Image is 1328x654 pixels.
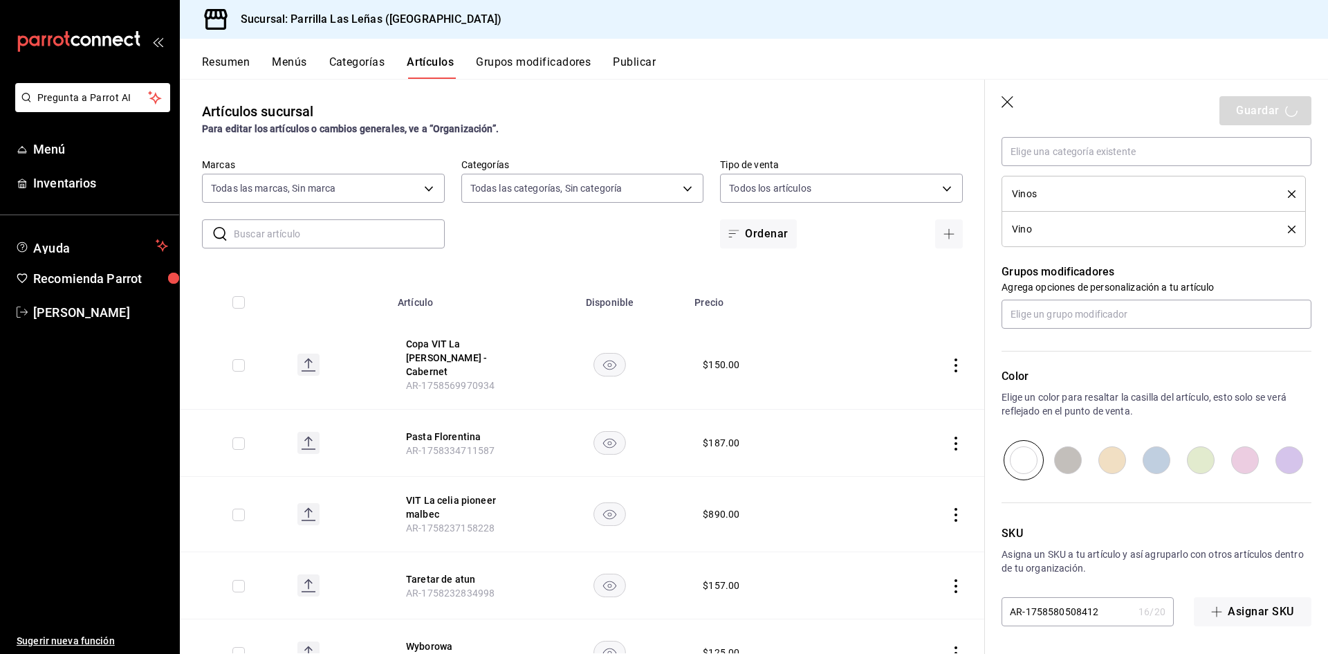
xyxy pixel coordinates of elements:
div: $ 157.00 [703,579,739,592]
button: Pregunta a Parrot AI [15,83,170,112]
span: [PERSON_NAME] [33,303,168,322]
span: Vino [1012,224,1032,234]
span: Pregunta a Parrot AI [37,91,149,105]
button: Ordenar [720,219,796,248]
span: Sugerir nueva función [17,634,168,648]
button: actions [949,579,963,593]
span: Recomienda Parrot [33,269,168,288]
div: Artículos sucursal [202,101,313,122]
button: Publicar [613,55,656,79]
span: Ayuda [33,237,150,254]
span: AR-1758232834998 [406,588,495,599]
th: Disponible [533,276,686,320]
button: delete [1278,226,1295,233]
button: delete [1278,190,1295,198]
button: Grupos modificadores [476,55,591,79]
div: $ 187.00 [703,436,739,450]
th: Precio [686,276,863,320]
button: Menús [272,55,306,79]
p: SKU [1002,525,1311,542]
button: edit-product-location [406,493,517,521]
div: $ 150.00 [703,358,739,372]
label: Categorías [461,160,704,170]
button: open_drawer_menu [152,36,163,47]
label: Marcas [202,160,445,170]
span: Vinos [1012,189,1037,199]
label: Tipo de venta [720,160,963,170]
span: AR-1758237158228 [406,523,495,534]
button: actions [949,437,963,451]
a: Pregunta a Parrot AI [10,100,170,115]
p: Elige un color para resaltar la casilla del artículo, esto solo se verá reflejado en el punto de ... [1002,390,1311,418]
button: Resumen [202,55,250,79]
span: Todas las marcas, Sin marca [211,181,336,195]
h3: Sucursal: Parrilla Las Leñas ([GEOGRAPHIC_DATA]) [230,11,501,28]
button: edit-product-location [406,639,517,653]
strong: Para editar los artículos o cambios generales, ve a “Organización”. [202,123,499,134]
button: edit-product-location [406,337,517,379]
p: Asigna un SKU a tu artículo y así agruparlo con otros artículos dentro de tu organización. [1002,547,1311,575]
button: edit-product-location [406,572,517,586]
button: Artículos [407,55,454,79]
span: AR-1758334711587 [406,445,495,456]
span: Menú [33,140,168,158]
span: Todas las categorías, Sin categoría [470,181,622,195]
button: Categorías [329,55,385,79]
div: $ 890.00 [703,507,739,521]
div: navigation tabs [202,55,1328,79]
span: Todos los artículos [729,181,811,195]
th: Artículo [389,276,533,320]
button: availability-product [593,574,626,597]
p: Grupos modificadores [1002,264,1311,280]
button: actions [949,358,963,372]
button: actions [949,508,963,522]
input: Buscar artículo [234,220,445,248]
span: AR-1758569970934 [406,380,495,391]
input: Elige una categoría existente [1002,137,1311,166]
button: availability-product [593,431,626,455]
div: 16 / 20 [1138,605,1165,619]
input: Elige un grupo modificador [1002,300,1311,329]
button: availability-product [593,353,626,376]
button: edit-product-location [406,430,517,444]
button: Asignar SKU [1194,597,1311,626]
span: Inventarios [33,174,168,192]
p: Color [1002,368,1311,385]
p: Agrega opciones de personalización a tu artículo [1002,280,1311,294]
button: availability-product [593,502,626,526]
